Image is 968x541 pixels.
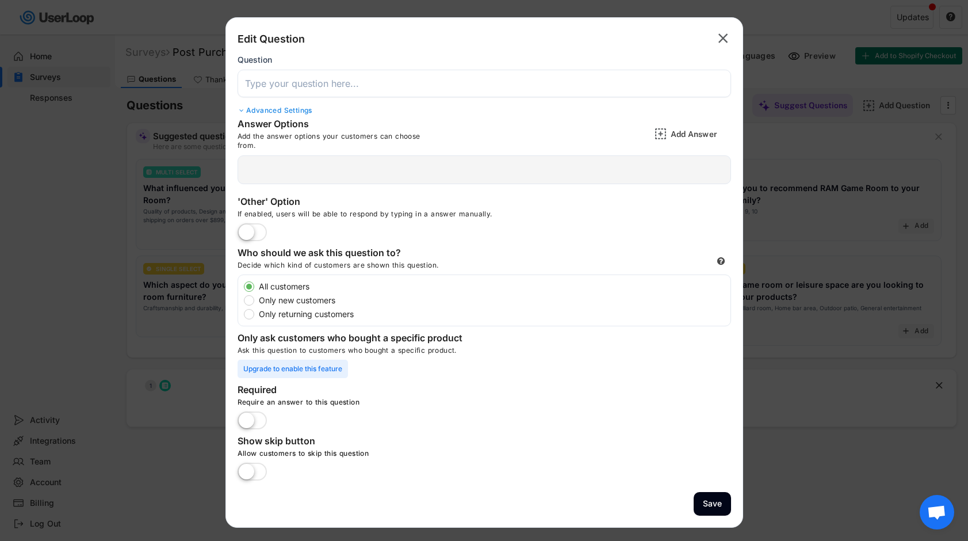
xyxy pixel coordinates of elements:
button: Save [694,492,731,516]
div: Open chat [920,495,954,529]
img: AddMajor.svg [655,128,667,140]
div: Advanced Settings [238,106,731,115]
text:  [718,30,728,47]
div: Ask this question to customers who bought a specific product. [238,346,731,360]
div: Only ask customers who bought a specific product [238,332,468,346]
div: Edit Question [238,32,305,46]
div: Add Answer [671,129,728,139]
div: Show skip button [238,435,468,449]
div: Who should we ask this question to? [238,247,468,261]
label: Only returning customers [255,310,730,318]
div: Answer Options [238,118,410,132]
div: 'Other' Option [238,196,468,209]
div: If enabled, users will be able to respond by typing in a answer manually. [238,209,583,223]
div: Required [238,384,468,398]
div: Allow customers to skip this question [238,449,583,463]
label: All customers [255,283,730,291]
div: Question [238,55,272,65]
input: Type your question here... [238,70,731,97]
button:  [715,29,731,48]
div: Decide which kind of customers are shown this question. [238,261,525,275]
div: Upgrade to enable this feature [238,360,348,378]
label: Only new customers [255,296,730,304]
div: Add the answer options your customers can choose from. [238,132,439,150]
div: Require an answer to this question [238,398,583,412]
